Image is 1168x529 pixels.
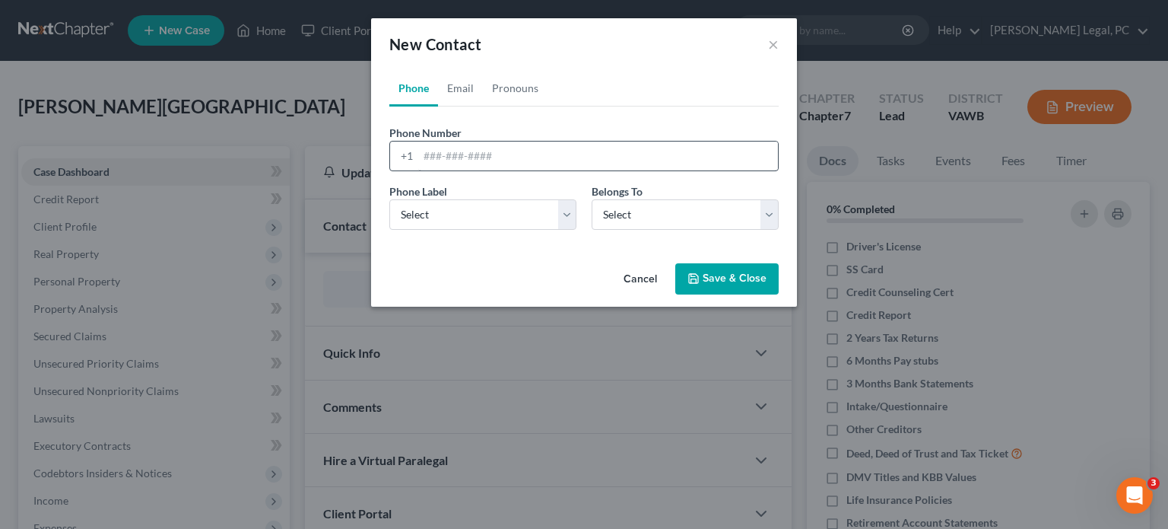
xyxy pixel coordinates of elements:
[1116,477,1153,514] iframe: Intercom live chat
[768,35,779,53] button: ×
[389,70,438,107] a: Phone
[390,142,418,170] div: +1
[438,70,483,107] a: Email
[675,263,779,295] button: Save & Close
[389,126,462,139] span: Phone Number
[611,265,669,295] button: Cancel
[592,185,643,198] span: Belongs To
[1147,477,1160,489] span: 3
[483,70,547,107] a: Pronouns
[389,35,481,53] span: New Contact
[389,185,447,198] span: Phone Label
[418,142,778,170] input: ###-###-####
